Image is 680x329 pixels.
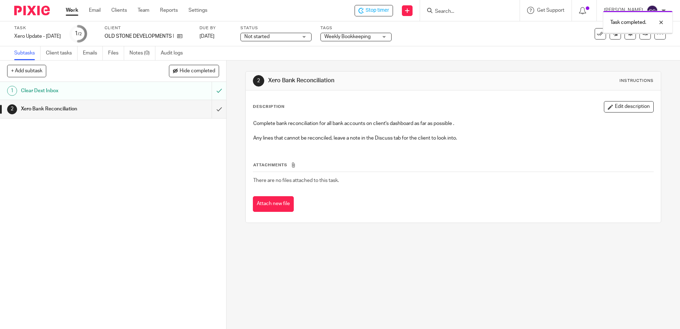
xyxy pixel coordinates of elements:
a: Team [138,7,149,14]
a: Notes (0) [129,46,155,60]
p: Complete bank reconciliation for all bank accounts on client's dashboard as far as possible . [253,120,653,127]
a: Client tasks [46,46,78,60]
label: Client [105,25,191,31]
a: Subtasks [14,46,41,60]
img: Pixie [14,6,50,15]
a: Clients [111,7,127,14]
p: OLD STONE DEVELOPMENTS LTD [105,33,174,40]
span: Attachments [253,163,287,167]
div: OLD STONE DEVELOPMENTS LTD - Xero Update - Wednesday [355,5,393,16]
div: Xero Update - [DATE] [14,33,61,40]
img: svg%3E [647,5,658,16]
div: 2 [7,104,17,114]
a: Files [108,46,124,60]
a: Reports [160,7,178,14]
h1: Xero Bank Reconciliation [21,104,143,114]
a: Email [89,7,101,14]
label: Due by [200,25,232,31]
p: Task completed. [610,19,646,26]
p: Any lines that cannot be reconciled, leave a note in the Discuss tab for the client to look into. [253,135,653,142]
label: Status [240,25,312,31]
span: There are no files attached to this task. [253,178,339,183]
span: [DATE] [200,34,214,39]
p: Description [253,104,285,110]
button: Edit description [604,101,654,113]
div: 1 [7,86,17,96]
div: 1 [75,30,82,38]
div: 2 [253,75,264,87]
h1: Xero Bank Reconciliation [268,77,468,84]
a: Audit logs [161,46,188,60]
a: Work [66,7,78,14]
span: Hide completed [180,68,215,74]
span: Not started [244,34,270,39]
div: Instructions [620,78,654,84]
h1: Clear Dext Inbox [21,85,143,96]
button: Attach new file [253,196,294,212]
small: /2 [78,32,82,36]
label: Tags [320,25,392,31]
span: Weekly Bookkeeping [324,34,371,39]
button: Hide completed [169,65,219,77]
a: Emails [83,46,103,60]
a: Settings [188,7,207,14]
div: Xero Update - Wednesday [14,33,61,40]
button: + Add subtask [7,65,46,77]
label: Task [14,25,61,31]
